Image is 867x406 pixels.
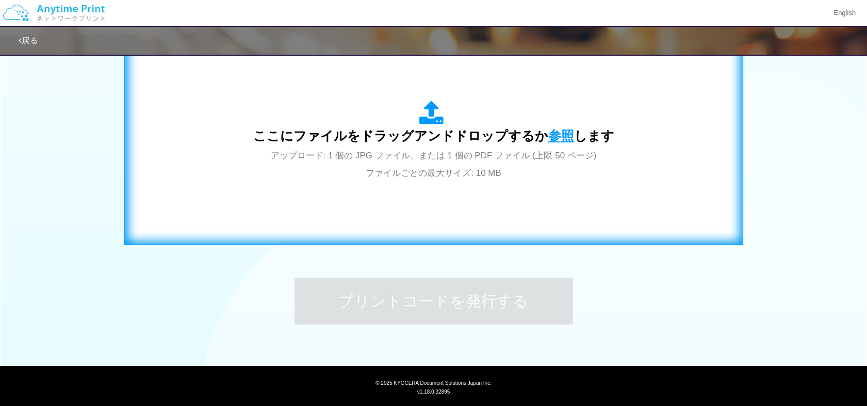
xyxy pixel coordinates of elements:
[253,128,614,143] span: ここにファイルをドラッグアンドドロップするか します
[417,388,450,395] span: v1.18.0.32895
[19,36,38,45] a: 戻る
[271,151,597,178] span: アップロード: 1 個の JPG ファイル、または 1 個の PDF ファイル (上限 50 ページ) ファイルごとの最大サイズ: 10 MB
[295,278,573,324] button: プリントコードを発行する
[548,128,574,143] span: 参照
[375,379,492,386] span: © 2025 KYOCERA Document Solutions Japan Inc.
